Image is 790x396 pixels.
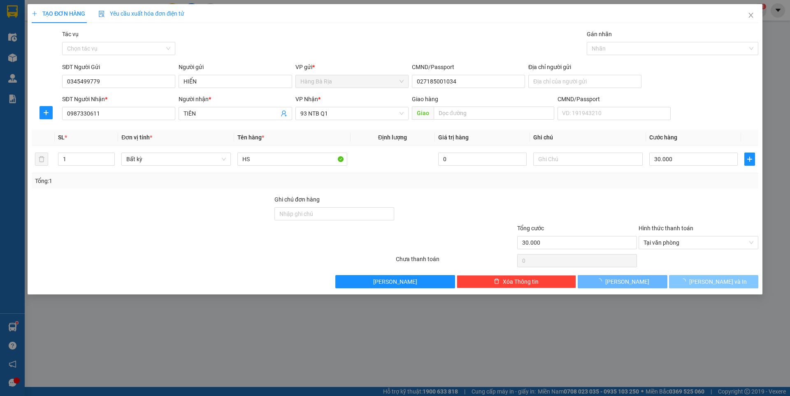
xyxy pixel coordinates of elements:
[373,277,417,286] span: [PERSON_NAME]
[57,46,63,51] span: environment
[274,196,320,203] label: Ghi chú đơn hàng
[434,107,554,120] input: Dọc đường
[62,63,175,72] div: SĐT Người Gửi
[649,134,677,141] span: Cước hàng
[438,153,527,166] input: 0
[438,134,469,141] span: Giá trị hàng
[274,207,394,220] input: Ghi chú đơn hàng
[533,153,643,166] input: Ghi Chú
[669,275,758,288] button: [PERSON_NAME] và In
[494,278,500,285] span: delete
[605,277,649,286] span: [PERSON_NAME]
[528,75,641,88] input: Địa chỉ của người gửi
[596,278,605,284] span: loading
[412,96,438,102] span: Giao hàng
[335,275,455,288] button: [PERSON_NAME]
[457,275,576,288] button: deleteXóa Thông tin
[62,95,175,104] div: SĐT Người Nhận
[179,95,292,104] div: Người nhận
[39,106,53,119] button: plus
[98,10,184,17] span: Yêu cầu xuất hóa đơn điện tử
[62,31,79,37] label: Tác vụ
[57,35,109,44] li: VP 93 NTB Q1
[300,107,404,120] span: 93 NTB Q1
[745,156,755,162] span: plus
[281,110,287,117] span: user-add
[530,130,646,146] th: Ghi chú
[558,95,671,104] div: CMND/Passport
[35,176,305,185] div: Tổng: 1
[689,277,747,286] span: [PERSON_NAME] và In
[40,109,52,116] span: plus
[237,153,347,166] input: VD: Bàn, Ghế
[4,45,48,61] b: QL51, PPhước Trung, TPBà Rịa
[412,63,525,72] div: CMND/Passport
[395,255,516,269] div: Chưa thanh toán
[412,107,434,120] span: Giao
[4,4,33,33] img: logo.jpg
[378,134,407,141] span: Định lượng
[739,4,762,27] button: Close
[121,134,152,141] span: Đơn vị tính
[35,153,48,166] button: delete
[98,11,105,17] img: icon
[748,12,754,19] span: close
[587,31,612,37] label: Gán nhãn
[528,63,641,72] div: Địa chỉ người gửi
[4,46,10,51] span: environment
[32,10,85,17] span: TẠO ĐƠN HÀNG
[639,225,693,232] label: Hình thức thanh toán
[680,278,689,284] span: loading
[126,153,226,165] span: Bất kỳ
[179,63,292,72] div: Người gửi
[578,275,667,288] button: [PERSON_NAME]
[295,63,409,72] div: VP gửi
[4,4,119,20] li: Hoa Mai
[517,225,544,232] span: Tổng cước
[300,75,404,88] span: Hàng Bà Rịa
[32,11,37,16] span: plus
[58,134,65,141] span: SL
[237,134,264,141] span: Tên hàng
[503,277,539,286] span: Xóa Thông tin
[644,236,753,249] span: Tại văn phòng
[744,153,755,166] button: plus
[4,35,57,44] li: VP Hàng Bà Rịa
[295,96,318,102] span: VP Nhận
